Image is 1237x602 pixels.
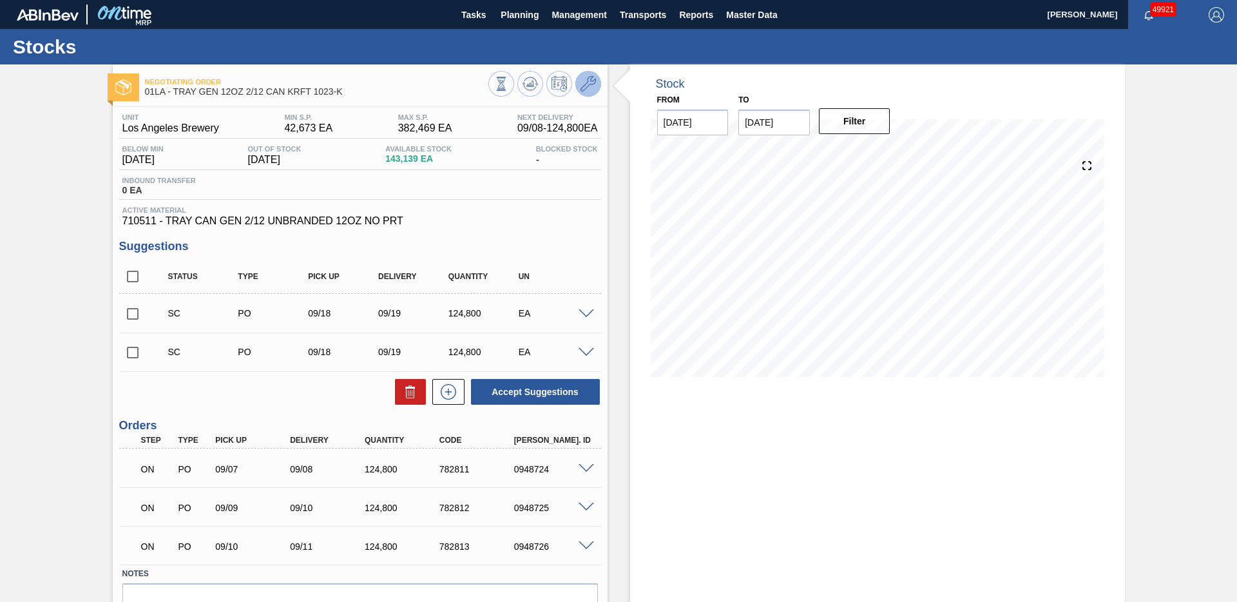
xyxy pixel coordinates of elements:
span: 382,469 EA [398,122,452,134]
span: 01LA - TRAY GEN 12OZ 2/12 CAN KRFT 1023-K [145,87,488,97]
div: 09/10/2025 [212,541,296,552]
img: Ícone [115,79,131,95]
div: Delivery [375,272,453,281]
div: Negotiating Order [138,532,177,561]
div: 0948725 [511,503,595,513]
div: New suggestion [426,379,465,405]
div: Purchase order [235,308,312,318]
span: Negotiating Order [145,78,488,86]
div: 0948724 [511,464,595,474]
div: Purchase order [235,347,312,357]
div: 124,800 [361,541,445,552]
span: Active Material [122,206,598,214]
div: 09/18/2025 [305,347,383,357]
button: Stocks Overview [488,71,514,97]
div: 09/19/2025 [375,347,453,357]
div: Negotiating Order [138,455,177,483]
div: EA [515,308,593,318]
span: [DATE] [122,154,164,166]
div: 09/19/2025 [375,308,453,318]
p: ON [141,541,173,552]
span: MIN S.P. [284,113,332,121]
span: 42,673 EA [284,122,332,134]
button: Update Chart [517,71,543,97]
div: Code [436,436,520,445]
span: Los Angeles Brewery [122,122,219,134]
div: 09/10/2025 [287,503,370,513]
button: Go to Master Data / General [575,71,601,97]
div: - [533,145,601,166]
div: 09/09/2025 [212,503,296,513]
div: Stock [656,77,685,91]
button: Schedule Inventory [546,71,572,97]
img: TNhmsLtSVTkK8tSr43FrP2fwEKptu5GPRR3wAAAABJRU5ErkJggg== [17,9,79,21]
span: 0 EA [122,186,196,195]
div: Quantity [445,272,523,281]
h1: Stocks [13,39,242,54]
span: [DATE] [248,154,302,166]
span: 143,139 EA [385,154,452,164]
div: Accept Suggestions [465,378,601,406]
div: Status [165,272,243,281]
div: Purchase order [175,464,213,474]
div: 09/08/2025 [287,464,370,474]
div: Delivery [287,436,370,445]
img: Logout [1209,7,1224,23]
div: Pick up [212,436,296,445]
label: to [738,95,749,104]
label: Notes [122,565,598,583]
div: UN [515,272,593,281]
span: Unit [122,113,219,121]
span: Master Data [726,7,777,23]
span: Below Min [122,145,164,153]
div: 09/11/2025 [287,541,370,552]
span: Available Stock [385,145,452,153]
div: 09/18/2025 [305,308,383,318]
button: Notifications [1128,6,1169,24]
div: 782812 [436,503,520,513]
div: EA [515,347,593,357]
span: Next Delivery [517,113,598,121]
span: 09/08 - 124,800 EA [517,122,598,134]
button: Filter [819,108,890,134]
div: 124,800 [361,464,445,474]
div: Suggestion Created [165,347,243,357]
div: [PERSON_NAME]. ID [511,436,595,445]
div: Suggestion Created [165,308,243,318]
span: Reports [679,7,713,23]
button: Accept Suggestions [471,379,600,405]
div: Purchase order [175,503,213,513]
input: mm/dd/yyyy [657,110,729,135]
span: Planning [501,7,539,23]
p: ON [141,464,173,474]
div: 782811 [436,464,520,474]
div: Delete Suggestions [388,379,426,405]
span: Transports [620,7,666,23]
span: 710511 - TRAY CAN GEN 2/12 UNBRANDED 12OZ NO PRT [122,215,598,227]
span: Inbound Transfer [122,177,196,184]
h3: Orders [119,419,601,432]
div: Type [235,272,312,281]
span: Out Of Stock [248,145,302,153]
span: Blocked Stock [536,145,598,153]
input: mm/dd/yyyy [738,110,810,135]
span: 49921 [1150,3,1176,17]
div: 124,800 [445,347,523,357]
span: MAX S.P. [398,113,452,121]
div: 09/07/2025 [212,464,296,474]
div: Quantity [361,436,445,445]
div: 0948726 [511,541,595,552]
div: 124,800 [445,308,523,318]
div: Step [138,436,177,445]
p: ON [141,503,173,513]
div: 124,800 [361,503,445,513]
div: Type [175,436,213,445]
div: Purchase order [175,541,213,552]
span: Tasks [459,7,488,23]
div: 782813 [436,541,520,552]
span: Management [551,7,607,23]
h3: Suggestions [119,240,601,253]
div: Negotiating Order [138,494,177,522]
label: From [657,95,680,104]
div: Pick up [305,272,383,281]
